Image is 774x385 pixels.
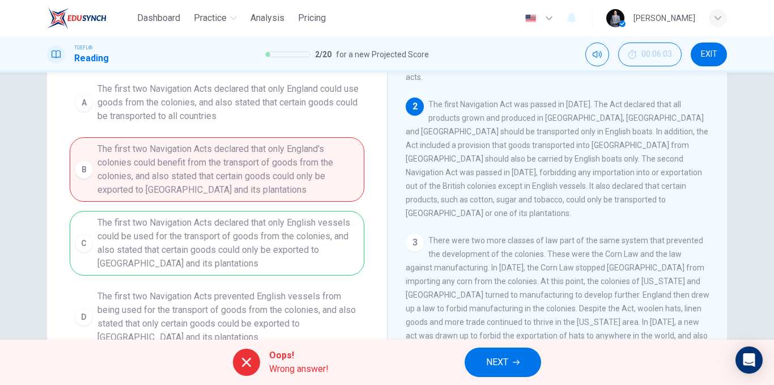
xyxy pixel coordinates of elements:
[133,8,185,28] button: Dashboard
[137,11,180,25] span: Dashboard
[189,8,241,28] button: Practice
[250,11,284,25] span: Analysis
[194,11,227,25] span: Practice
[606,9,624,27] img: Profile picture
[406,100,708,218] span: The first Navigation Act was passed in [DATE]. The Act declared that all products grown and produ...
[246,8,289,28] button: Analysis
[465,348,541,377] button: NEXT
[336,48,429,61] span: for a new Projected Score
[298,11,326,25] span: Pricing
[406,234,424,252] div: 3
[524,14,538,23] img: en
[618,43,682,66] div: Hide
[641,50,672,59] span: 00:06:03
[486,354,508,370] span: NEXT
[691,43,727,66] button: EXIT
[294,8,330,28] button: Pricing
[618,43,682,66] button: 00:06:03
[406,98,424,116] div: 2
[735,346,763,374] div: Open Intercom Messenger
[47,7,133,29] a: EduSynch logo
[269,349,329,362] span: Oops!
[74,44,92,52] span: TOEFL®
[585,43,609,66] div: Mute
[701,50,717,59] span: EXIT
[315,48,331,61] span: 2 / 20
[269,362,329,376] span: Wrong answer!
[47,7,107,29] img: EduSynch logo
[74,52,109,65] h1: Reading
[633,11,695,25] div: [PERSON_NAME]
